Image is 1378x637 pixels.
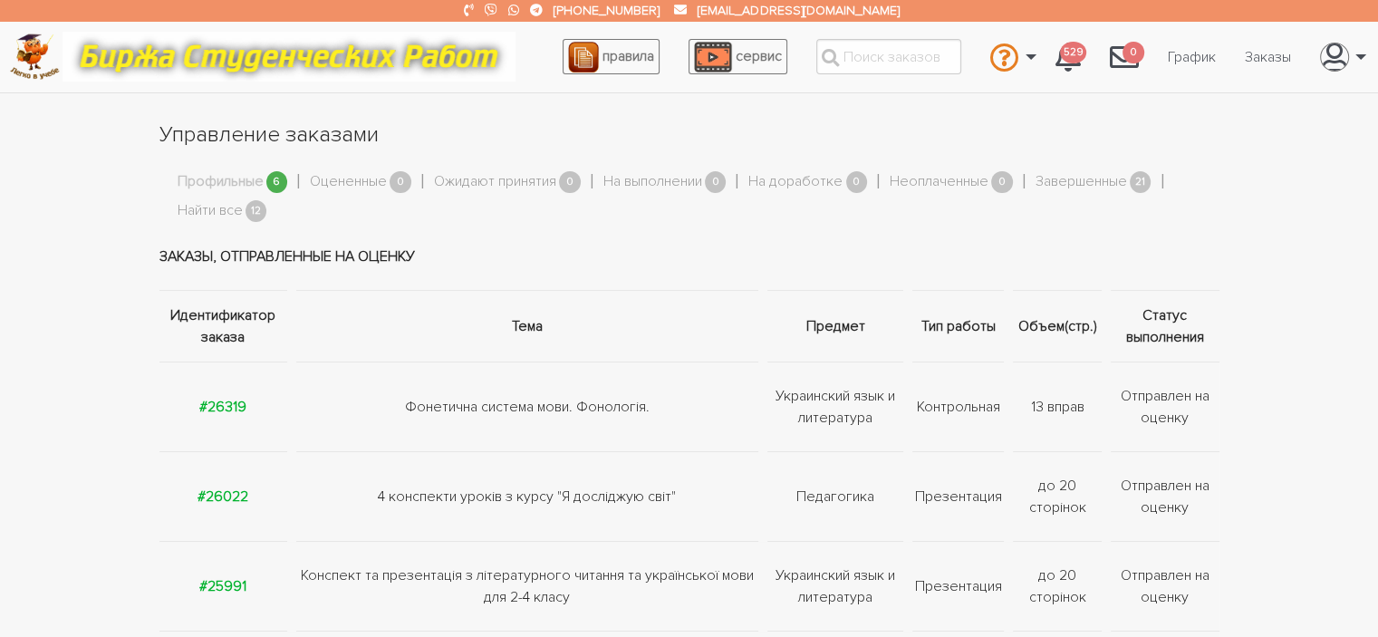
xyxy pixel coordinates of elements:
a: правила [563,39,660,74]
img: motto-12e01f5a76059d5f6a28199ef077b1f78e012cfde436ab5cf1d4517935686d32.gif [63,32,516,82]
span: 0 [390,171,411,194]
span: 0 [705,171,727,194]
a: На выполнении [603,170,702,194]
th: Тип работы [908,290,1008,362]
a: сервис [689,39,787,74]
img: agreement_icon-feca34a61ba7f3d1581b08bc946b2ec1ccb426f67415f344566775c155b7f62c.png [568,42,599,72]
td: Презентация [908,541,1008,631]
span: 6 [266,171,288,194]
a: Завершенные [1036,170,1127,194]
a: #25991 [199,577,246,595]
span: 0 [559,171,581,194]
td: Украинский язык и литература [763,541,908,631]
a: 529 [1041,33,1095,82]
th: Тема [292,290,763,362]
td: до 20 сторінок [1008,541,1106,631]
a: [PHONE_NUMBER] [554,3,660,18]
a: Найти все [178,199,243,223]
span: 0 [846,171,868,194]
span: 12 [246,200,267,223]
a: Профильные [178,170,264,194]
td: Отправлен на оценку [1106,451,1219,541]
td: Фонетична система мови. Фонологія. [292,362,763,451]
a: Неоплаченные [890,170,988,194]
td: 4 конспекти уроків з курсу "Я досліджую світ" [292,451,763,541]
span: 0 [1123,42,1144,64]
td: до 20 сторінок [1008,451,1106,541]
td: Отправлен на оценку [1106,362,1219,451]
a: [EMAIL_ADDRESS][DOMAIN_NAME] [698,3,899,18]
td: Контрольная [908,362,1008,451]
a: #26319 [199,398,246,416]
span: правила [602,47,654,65]
input: Поиск заказов [816,39,961,74]
a: На доработке [748,170,843,194]
span: 21 [1130,171,1152,194]
span: сервис [736,47,782,65]
td: Конспект та презентація з літературного читання та української мови для 2-4 класу [292,541,763,631]
td: Отправлен на оценку [1106,541,1219,631]
img: logo-c4363faeb99b52c628a42810ed6dfb4293a56d4e4775eb116515dfe7f33672af.png [10,34,60,80]
td: Презентация [908,451,1008,541]
th: Статус выполнения [1106,290,1219,362]
a: Заказы [1230,40,1306,74]
span: 529 [1060,42,1086,64]
a: #26022 [198,487,248,506]
td: Педагогика [763,451,908,541]
a: Ожидают принятия [434,170,556,194]
a: 0 [1095,33,1153,82]
th: Объем(стр.) [1008,290,1106,362]
span: 0 [991,171,1013,194]
th: Предмет [763,290,908,362]
a: Оцененные [310,170,387,194]
td: 13 вправ [1008,362,1106,451]
td: Заказы, отправленные на оценку [159,223,1219,291]
td: Украинский язык и литература [763,362,908,451]
img: play_icon-49f7f135c9dc9a03216cfdbccbe1e3994649169d890fb554cedf0eac35a01ba8.png [694,42,732,72]
th: Идентификатор заказа [159,290,292,362]
a: График [1153,40,1230,74]
h1: Управление заказами [159,120,1219,150]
